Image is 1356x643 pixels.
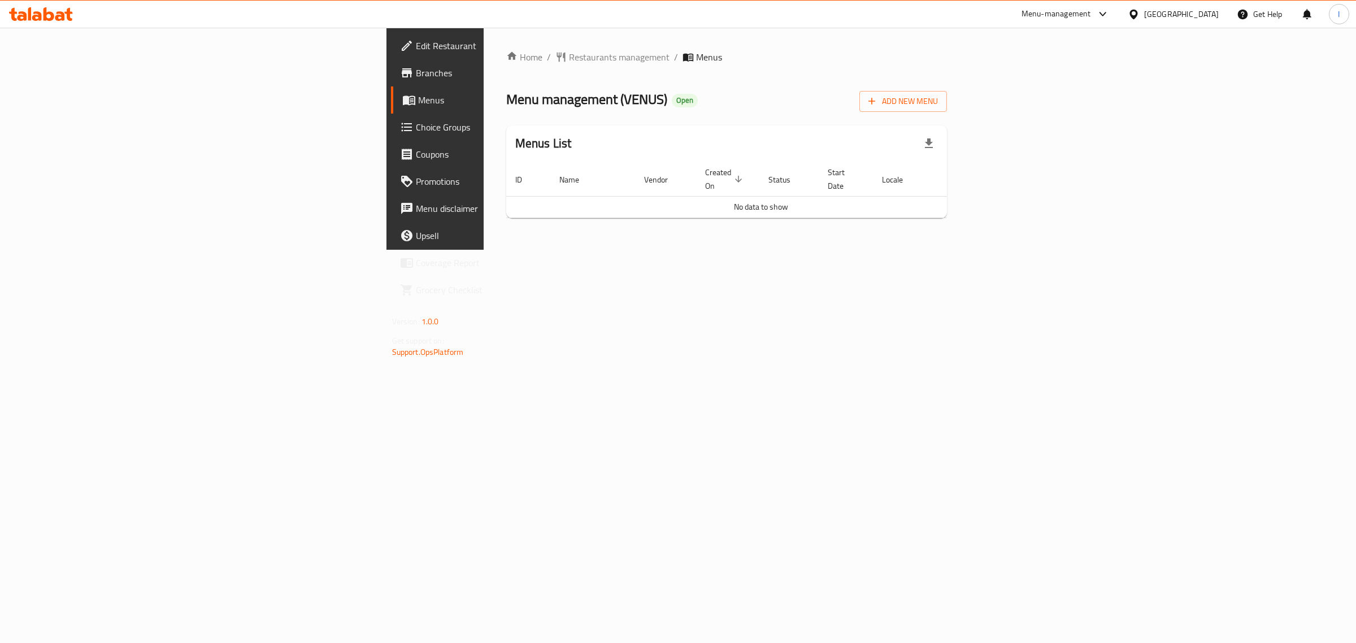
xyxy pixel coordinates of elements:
span: Menus [696,50,722,64]
span: Status [768,173,805,186]
span: Name [559,173,594,186]
span: Open [672,95,698,105]
span: Add New Menu [868,94,938,108]
span: Version: [392,314,420,329]
span: ID [515,173,537,186]
span: Choice Groups [416,120,604,134]
nav: breadcrumb [506,50,948,64]
span: Coupons [416,147,604,161]
span: Grocery Checklist [416,283,604,297]
span: Menu management ( VENUS ) [506,86,667,112]
h2: Menus List [515,135,572,152]
div: Open [672,94,698,107]
a: Support.OpsPlatform [392,345,464,359]
a: Promotions [391,168,613,195]
table: enhanced table [506,162,1016,218]
span: No data to show [734,199,788,214]
li: / [674,50,678,64]
span: Promotions [416,175,604,188]
a: Grocery Checklist [391,276,613,303]
span: Locale [882,173,918,186]
span: Menus [418,93,604,107]
a: Branches [391,59,613,86]
span: Edit Restaurant [416,39,604,53]
span: 1.0.0 [421,314,439,329]
div: Export file [915,130,942,157]
span: Coverage Report [416,256,604,270]
a: Menus [391,86,613,114]
span: Start Date [828,166,859,193]
span: Get support on: [392,333,444,348]
div: [GEOGRAPHIC_DATA] [1144,8,1219,20]
a: Coverage Report [391,249,613,276]
a: Menu disclaimer [391,195,613,222]
div: Menu-management [1022,7,1091,21]
span: Vendor [644,173,683,186]
span: Upsell [416,229,604,242]
span: Created On [705,166,746,193]
th: Actions [931,162,1016,197]
span: Branches [416,66,604,80]
span: I [1338,8,1340,20]
a: Coupons [391,141,613,168]
span: Menu disclaimer [416,202,604,215]
a: Choice Groups [391,114,613,141]
a: Upsell [391,222,613,249]
button: Add New Menu [859,91,947,112]
span: Restaurants management [569,50,670,64]
a: Edit Restaurant [391,32,613,59]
